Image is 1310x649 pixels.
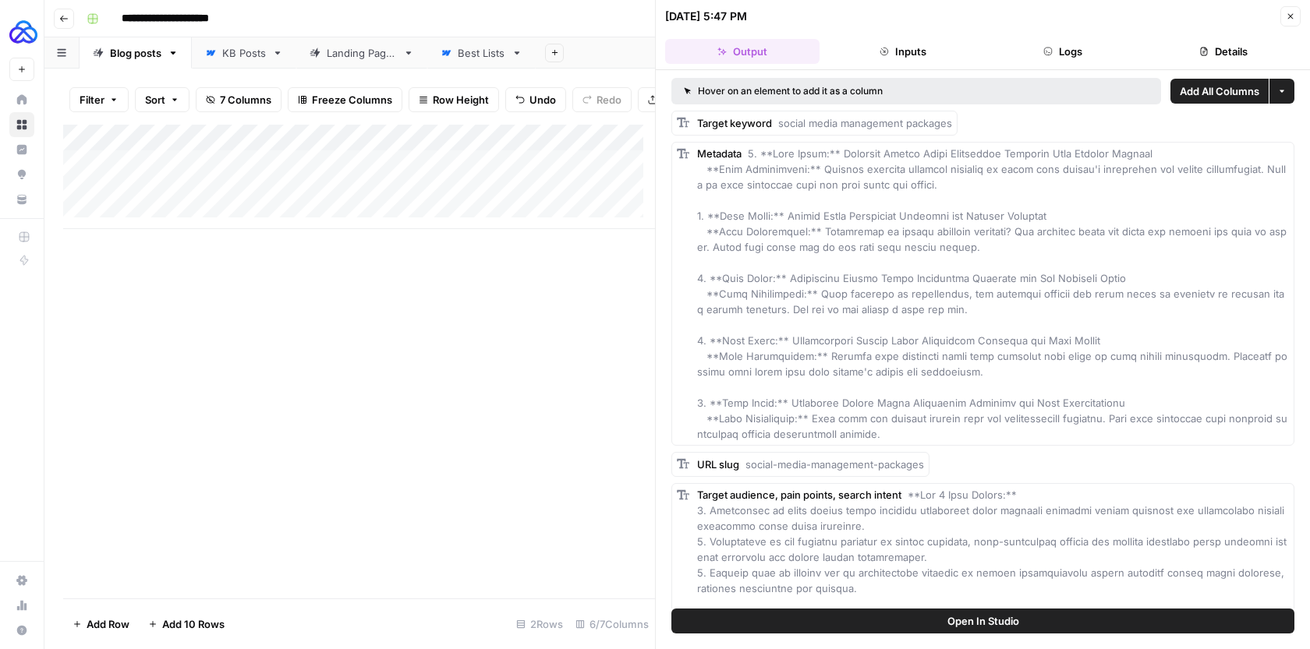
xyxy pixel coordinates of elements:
[947,613,1019,629] span: Open In Studio
[9,618,34,643] button: Help + Support
[1180,83,1259,99] span: Add All Columns
[745,458,924,471] span: social-media-management-packages
[665,39,820,64] button: Output
[69,87,129,112] button: Filter
[192,37,296,69] a: KB Posts
[697,489,901,501] span: Target audience, pain points, search intent
[529,92,556,108] span: Undo
[296,37,427,69] a: Landing Pages
[222,45,266,61] div: KB Posts
[697,147,742,160] span: Metadata
[63,612,139,637] button: Add Row
[87,616,129,632] span: Add Row
[80,37,192,69] a: Blog posts
[162,616,225,632] span: Add 10 Rows
[9,162,34,187] a: Opportunities
[510,612,569,637] div: 2 Rows
[427,37,536,69] a: Best Lists
[9,568,34,593] a: Settings
[826,39,980,64] button: Inputs
[986,39,1141,64] button: Logs
[312,92,392,108] span: Freeze Columns
[288,87,402,112] button: Freeze Columns
[9,593,34,618] a: Usage
[697,458,739,471] span: URL slug
[697,147,1287,440] span: 5. **Lore Ipsum:** Dolorsit Ametco Adipi Elitseddoe Temporin Utla Etdolor Magnaal **Enim Adminimv...
[569,612,655,637] div: 6/7 Columns
[697,117,772,129] span: Target keyword
[9,137,34,162] a: Insights
[196,87,281,112] button: 7 Columns
[9,87,34,112] a: Home
[572,87,632,112] button: Redo
[665,9,747,24] div: [DATE] 5:47 PM
[110,45,161,61] div: Blog posts
[80,92,104,108] span: Filter
[139,612,234,637] button: Add 10 Rows
[684,84,1016,98] div: Hover on an element to add it as a column
[220,92,271,108] span: 7 Columns
[327,45,397,61] div: Landing Pages
[9,187,34,212] a: Your Data
[778,117,952,129] span: social media management packages
[135,87,189,112] button: Sort
[433,92,489,108] span: Row Height
[9,12,34,51] button: Workspace: AUQ
[597,92,621,108] span: Redo
[9,112,34,137] a: Browse
[458,45,505,61] div: Best Lists
[409,87,499,112] button: Row Height
[1146,39,1301,64] button: Details
[505,87,566,112] button: Undo
[1170,79,1269,104] button: Add All Columns
[145,92,165,108] span: Sort
[9,18,37,46] img: AUQ Logo
[671,608,1294,633] button: Open In Studio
